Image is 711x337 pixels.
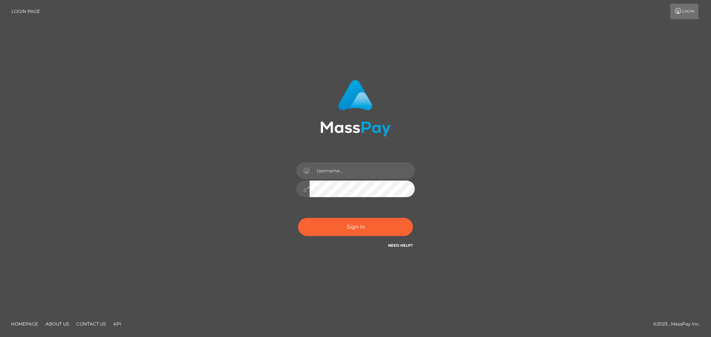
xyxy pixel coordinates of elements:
a: About Us [43,318,72,330]
div: © 2025 , MassPay Inc. [653,320,705,328]
a: API [110,318,124,330]
a: Login [670,4,698,19]
a: Contact Us [73,318,109,330]
button: Sign in [298,218,413,236]
input: Username... [310,162,415,179]
a: Need Help? [388,243,413,248]
img: MassPay Login [320,80,391,137]
a: Login Page [11,4,40,19]
a: Homepage [8,318,41,330]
